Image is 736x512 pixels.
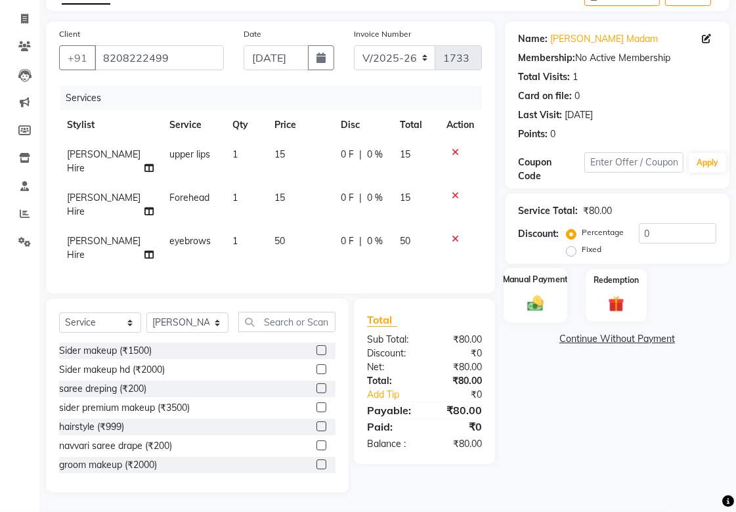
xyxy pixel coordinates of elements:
[341,148,354,161] span: 0 F
[357,402,425,418] div: Payable:
[367,191,383,205] span: 0 %
[518,89,572,103] div: Card on file:
[508,332,727,346] a: Continue Without Payment
[522,293,549,312] img: _cash.svg
[367,313,397,327] span: Total
[603,294,630,314] img: _gift.svg
[67,148,141,174] span: [PERSON_NAME] Hire
[274,192,285,203] span: 15
[574,89,580,103] div: 0
[59,458,157,472] div: groom makeup (₹2000)
[439,110,482,140] th: Action
[67,192,141,217] span: [PERSON_NAME] Hire
[400,192,410,203] span: 15
[59,45,96,70] button: +91
[59,382,146,396] div: saree dreping (₹200)
[518,227,559,241] div: Discount:
[59,439,172,453] div: navvari saree drape (₹200)
[392,110,439,140] th: Total
[503,273,569,286] label: Manual Payment
[162,110,225,140] th: Service
[518,51,716,65] div: No Active Membership
[689,153,726,173] button: Apply
[565,108,593,122] div: [DATE]
[60,86,492,110] div: Services
[232,235,238,247] span: 1
[357,374,425,388] div: Total:
[550,32,658,46] a: [PERSON_NAME] Madam
[425,437,492,451] div: ₹80.00
[274,235,285,247] span: 50
[518,156,584,183] div: Coupon Code
[583,204,612,218] div: ₹80.00
[518,32,548,46] div: Name:
[232,148,238,160] span: 1
[357,437,425,451] div: Balance :
[357,333,425,347] div: Sub Total:
[95,45,224,70] input: Search by Name/Mobile/Email/Code
[225,110,267,140] th: Qty
[359,148,362,161] span: |
[584,152,683,173] input: Enter Offer / Coupon Code
[400,235,410,247] span: 50
[169,235,211,247] span: eyebrows
[425,402,492,418] div: ₹80.00
[357,419,425,435] div: Paid:
[341,191,354,205] span: 0 F
[59,401,190,415] div: sider premium makeup (₹3500)
[518,127,548,141] div: Points:
[59,420,124,434] div: hairstyle (₹999)
[518,108,562,122] div: Last Visit:
[582,244,601,255] label: Fixed
[436,388,492,402] div: ₹0
[232,192,238,203] span: 1
[425,374,492,388] div: ₹80.00
[59,363,165,377] div: Sider makeup hd (₹2000)
[354,28,411,40] label: Invoice Number
[594,274,639,286] label: Redemption
[425,419,492,435] div: ₹0
[267,110,333,140] th: Price
[518,70,570,84] div: Total Visits:
[367,234,383,248] span: 0 %
[359,191,362,205] span: |
[341,234,354,248] span: 0 F
[357,347,425,360] div: Discount:
[367,148,383,161] span: 0 %
[59,344,152,358] div: Sider makeup (₹1500)
[573,70,578,84] div: 1
[400,148,410,160] span: 15
[59,110,162,140] th: Stylist
[169,192,209,203] span: Forehead
[518,204,578,218] div: Service Total:
[244,28,261,40] label: Date
[359,234,362,248] span: |
[357,388,436,402] a: Add Tip
[67,235,141,261] span: [PERSON_NAME] Hire
[518,51,575,65] div: Membership:
[425,360,492,374] div: ₹80.00
[550,127,555,141] div: 0
[357,360,425,374] div: Net:
[274,148,285,160] span: 15
[238,312,336,332] input: Search or Scan
[59,28,80,40] label: Client
[169,148,210,160] span: upper lips
[425,333,492,347] div: ₹80.00
[425,347,492,360] div: ₹0
[582,226,624,238] label: Percentage
[333,110,392,140] th: Disc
